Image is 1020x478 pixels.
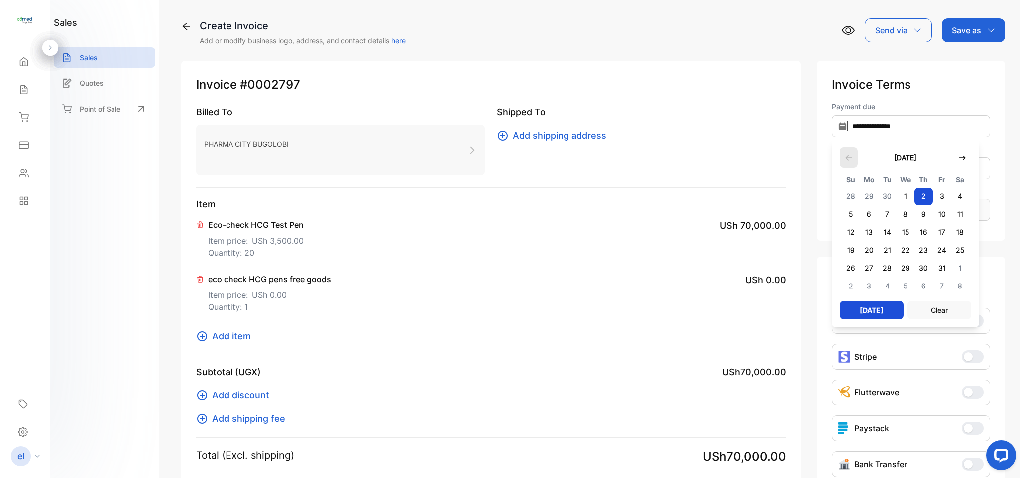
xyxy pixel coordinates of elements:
[942,18,1005,42] button: Save as
[860,277,878,295] span: 3
[838,351,850,363] img: icon
[860,223,878,241] span: 13
[212,388,269,402] span: Add discount
[865,18,932,42] button: Send via
[878,241,897,259] span: 21
[54,16,77,29] h1: sales
[54,47,155,68] a: Sales
[54,98,155,120] a: Point of Sale
[838,422,850,434] img: icon
[878,259,897,277] span: 28
[497,129,612,142] button: Add shipping address
[208,219,304,231] p: Eco-check HCG Test Pen
[832,76,990,94] p: Invoice Terms
[391,36,406,45] a: here
[860,188,878,205] span: 29
[54,73,155,93] a: Quotes
[208,273,331,285] p: eco check HCG pens free goods
[951,188,969,205] span: 4
[860,259,878,277] span: 27
[832,101,990,112] label: Payment due
[17,450,24,463] p: el
[722,365,786,379] span: USh70,000.00
[196,448,294,463] p: Total (Excl. shipping)
[875,24,907,36] p: Send via
[842,223,860,241] span: 12
[914,223,933,241] span: 16
[80,104,120,114] p: Point of Sale
[878,188,897,205] span: 30
[200,35,406,46] p: Add or modify business logo, address, and contact details
[212,329,251,343] span: Add item
[842,188,860,205] span: 28
[838,458,850,470] img: Icon
[842,241,860,259] span: 19
[878,277,897,295] span: 4
[720,219,786,232] span: USh 70,000.00
[17,13,32,28] img: logo
[196,76,786,94] p: Invoice
[854,422,889,434] p: Paystack
[878,174,897,186] span: Tu
[933,259,951,277] span: 31
[842,174,860,186] span: Su
[951,205,969,223] span: 11
[703,448,786,466] span: USh70,000.00
[978,436,1020,478] iframe: LiveChat chat widget
[252,235,304,247] span: USh 3,500.00
[745,273,786,287] span: USh 0.00
[196,365,261,379] p: Subtotal (UGX)
[933,174,951,186] span: Fr
[933,205,951,223] span: 10
[951,241,969,259] span: 25
[196,329,257,343] button: Add item
[951,259,969,277] span: 1
[951,277,969,295] span: 8
[196,105,485,119] p: Billed To
[914,241,933,259] span: 23
[907,301,971,319] button: Clear
[842,277,860,295] span: 2
[196,412,291,425] button: Add shipping fee
[196,197,786,211] p: Item
[200,18,406,33] div: Create Invoice
[914,205,933,223] span: 9
[840,301,904,319] button: [DATE]
[914,174,933,186] span: Th
[897,205,915,223] span: 8
[252,289,287,301] span: USh 0.00
[208,231,304,247] p: Item price:
[897,241,915,259] span: 22
[878,223,897,241] span: 14
[208,301,331,313] p: Quantity: 1
[838,386,850,398] img: Icon
[897,277,915,295] span: 5
[860,205,878,223] span: 6
[878,205,897,223] span: 7
[854,458,907,470] p: Bank Transfer
[513,129,606,142] span: Add shipping address
[884,147,926,168] button: [DATE]
[240,76,300,94] span: #0002797
[80,52,98,63] p: Sales
[933,241,951,259] span: 24
[897,174,915,186] span: We
[951,223,969,241] span: 18
[80,78,104,88] p: Quotes
[208,285,331,301] p: Item price:
[914,259,933,277] span: 30
[860,241,878,259] span: 20
[914,277,933,295] span: 6
[951,174,969,186] span: Sa
[897,259,915,277] span: 29
[897,188,915,205] span: 1
[196,388,275,402] button: Add discount
[854,386,899,398] p: Flutterwave
[497,105,786,119] p: Shipped To
[952,24,981,36] p: Save as
[914,188,933,205] span: 2
[204,137,289,151] p: PHARMA CITY BUGOLOBI
[212,412,285,425] span: Add shipping fee
[842,259,860,277] span: 26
